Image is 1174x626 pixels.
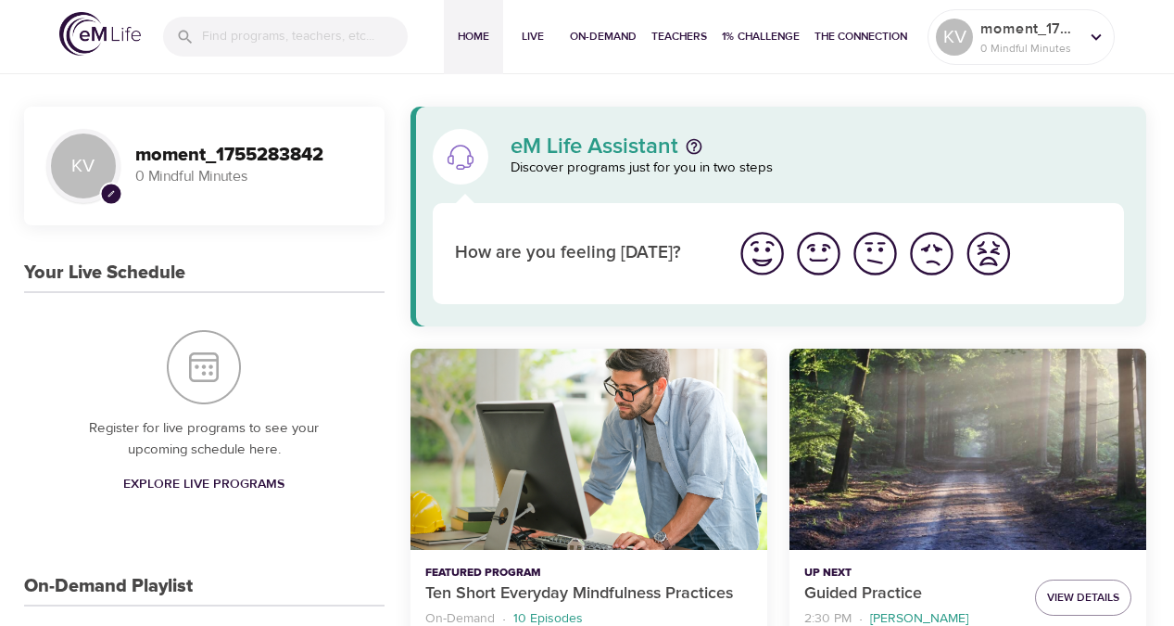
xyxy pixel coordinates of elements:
[960,225,1016,282] button: I'm feeling worst
[135,166,362,187] p: 0 Mindful Minutes
[511,135,678,158] p: eM Life Assistant
[1035,580,1131,616] button: View Details
[789,349,1146,550] button: Guided Practice
[1047,588,1119,607] span: View Details
[804,581,1020,607] p: Guided Practice
[790,225,847,282] button: I'm feeling good
[793,228,844,279] img: good
[61,418,347,460] p: Register for live programs to see your upcoming schedule here.
[722,27,800,46] span: 1% Challenge
[446,142,475,172] img: eM Life Assistant
[24,262,185,284] h3: Your Live Schedule
[903,225,960,282] button: I'm feeling bad
[455,240,712,267] p: How are you feeling [DATE]?
[737,228,788,279] img: great
[847,225,903,282] button: I'm feeling ok
[202,17,408,57] input: Find programs, teachers, etc...
[511,158,1125,179] p: Discover programs just for you in two steps
[906,228,957,279] img: bad
[651,27,707,46] span: Teachers
[425,581,752,607] p: Ten Short Everyday Mindfulness Practices
[24,576,193,597] h3: On-Demand Playlist
[963,228,1014,279] img: worst
[451,27,496,46] span: Home
[425,565,752,581] p: Featured Program
[167,330,241,404] img: Your Live Schedule
[980,40,1079,57] p: 0 Mindful Minutes
[410,349,767,550] button: Ten Short Everyday Mindfulness Practices
[804,565,1020,581] p: Up Next
[734,225,790,282] button: I'm feeling great
[59,12,141,56] img: logo
[570,27,637,46] span: On-Demand
[511,27,555,46] span: Live
[46,129,120,203] div: KV
[814,27,907,46] span: The Connection
[980,18,1079,40] p: moment_1755283842
[936,19,973,56] div: KV
[123,473,284,496] span: Explore Live Programs
[116,467,292,502] a: Explore Live Programs
[135,145,362,166] h3: moment_1755283842
[850,228,901,279] img: ok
